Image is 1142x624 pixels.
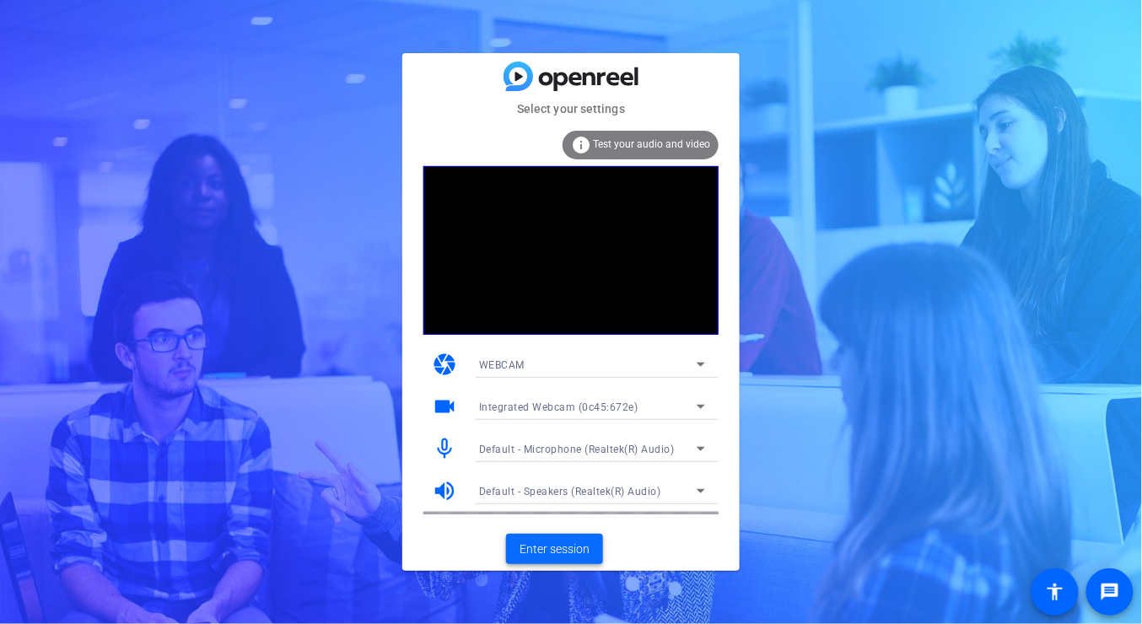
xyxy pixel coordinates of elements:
[1100,582,1120,602] mat-icon: message
[479,486,661,498] span: Default - Speakers (Realtek(R) Audio)
[479,401,638,413] span: Integrated Webcam (0c45:672e)
[520,541,590,558] span: Enter session
[1045,582,1065,602] mat-icon: accessibility
[479,359,525,371] span: WEBCAM
[593,138,710,150] span: Test your audio and video
[504,62,638,91] img: blue-gradient.svg
[432,436,457,461] mat-icon: mic_none
[571,135,591,155] mat-icon: info
[432,478,457,503] mat-icon: volume_up
[432,352,457,377] mat-icon: camera
[479,444,675,455] span: Default - Microphone (Realtek(R) Audio)
[432,394,457,419] mat-icon: videocam
[402,100,740,118] mat-card-subtitle: Select your settings
[506,534,603,564] button: Enter session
